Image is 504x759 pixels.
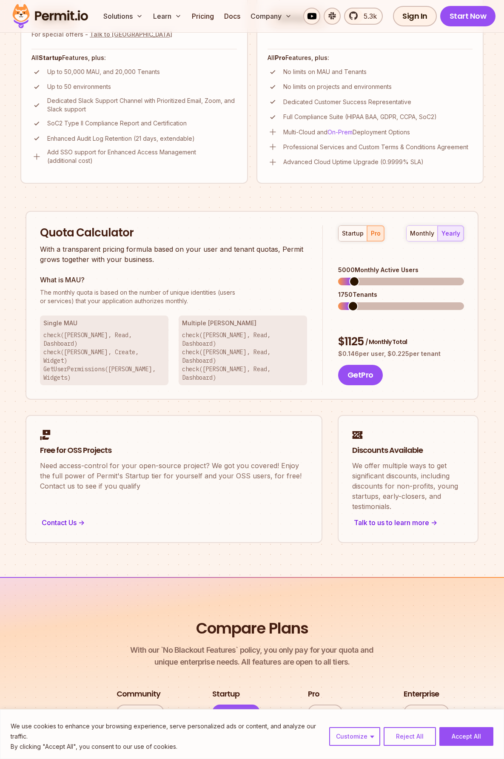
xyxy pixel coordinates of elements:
a: On-Prem [327,128,353,136]
p: Dedicated Slack Support Channel with Prioritized Email, Zoom, and Slack support [47,97,237,114]
p: Advanced Cloud Uptime Upgrade (0.9999% SLA) [283,158,424,166]
p: check([PERSON_NAME], Read, Dashboard) check([PERSON_NAME], Read, Dashboard) check([PERSON_NAME], ... [182,331,304,382]
h3: Multiple [PERSON_NAME] [182,319,304,327]
p: No limits on MAU and Tenants [283,68,367,76]
h2: Quota Calculator [40,225,307,241]
a: 5.3k [344,8,383,25]
button: Company [247,8,295,25]
a: Sign In [393,6,437,26]
p: Up to 50,000 MAU, and 20,000 Tenants [47,68,160,76]
h3: Startup [212,689,239,699]
a: Get Pro [308,705,342,720]
div: For special offers - [31,30,172,39]
h4: All Features, plus: [31,54,237,62]
strong: Startup [39,54,62,61]
p: Enhanced Audit Log Retention (21 days, extendable) [47,134,195,143]
p: or services) that your application authorizes monthly. [40,288,307,305]
span: -> [431,517,437,528]
a: Get Startup [212,705,260,720]
h3: Pro [308,689,319,699]
p: Full Compliance Suite (HIPAA BAA, GDPR, CCPA, SoC2) [283,113,437,121]
h2: Free for OSS Projects [40,445,308,456]
a: Talk to [GEOGRAPHIC_DATA] [90,31,172,38]
a: Contact Us [404,705,449,720]
button: GetPro [338,365,383,385]
p: By clicking "Accept All", you consent to our use of cookies. [11,742,323,752]
span: With our `No Blackout Features` policy, you only pay for your quota and [130,644,373,656]
p: Up to 50 environments [47,82,111,91]
p: $ 0.146 per user, $ 0.225 per tenant [338,350,464,358]
p: unique enterprise needs. All features are open to all tiers. [130,644,373,668]
p: check([PERSON_NAME], Read, Dashboard) check([PERSON_NAME], Create, Widget) GetUserPermissions([PE... [43,331,165,382]
button: Customize [329,727,380,746]
p: Professional Services and Custom Terms & Conditions Agreement [283,143,468,151]
p: Need access-control for your open-source project? We got you covered! Enjoy the full power of Per... [40,461,308,491]
button: Reject All [384,727,436,746]
p: Dedicated Customer Success Representative [283,98,411,106]
p: We offer multiple ways to get significant discounts, including discounts for non-profits, young s... [352,461,464,512]
h3: Enterprise [404,689,439,699]
h3: What is MAU? [40,275,307,285]
a: Pricing [188,8,217,25]
span: -> [78,517,85,528]
button: Solutions [100,8,146,25]
a: Discounts AvailableWe offer multiple ways to get significant discounts, including discounts for n... [338,415,478,543]
div: Contact Us [40,517,308,529]
button: Accept All [439,727,493,746]
p: No limits on projects and environments [283,82,392,91]
div: startup [342,229,364,238]
div: 5000 Monthly Active Users [338,266,464,274]
a: Free for OSS ProjectsNeed access-control for your open-source project? We got you covered! Enjoy ... [26,415,322,543]
strong: Pro [275,54,285,61]
div: 1750 Tenants [338,290,464,299]
span: / Monthly Total [365,338,407,346]
p: With a transparent pricing formula based on your user and tenant quotas, Permit grows together wi... [40,244,307,264]
h2: Discounts Available [352,445,464,456]
div: monthly [410,229,434,238]
a: Get Started [117,705,164,720]
h2: Compare Plans [196,618,308,639]
p: We use cookies to enhance your browsing experience, serve personalized ads or content, and analyz... [11,721,323,742]
span: 5.3k [359,11,377,21]
p: Multi-Cloud and Deployment Options [283,128,410,136]
h3: Community [117,689,160,699]
p: Add SSO support for Enhanced Access Management (additional cost) [47,148,237,165]
img: Permit logo [9,2,92,31]
a: Start Now [440,6,496,26]
h3: Single MAU [43,319,165,327]
p: SoC2 Type II Compliance Report and Certification [47,119,187,128]
a: Docs [221,8,244,25]
div: Talk to us to learn more [352,517,464,529]
button: Learn [150,8,185,25]
h4: All Features, plus: [268,54,473,62]
span: The monthly quota is based on the number of unique identities (users [40,288,307,297]
div: $ 1125 [338,334,464,350]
